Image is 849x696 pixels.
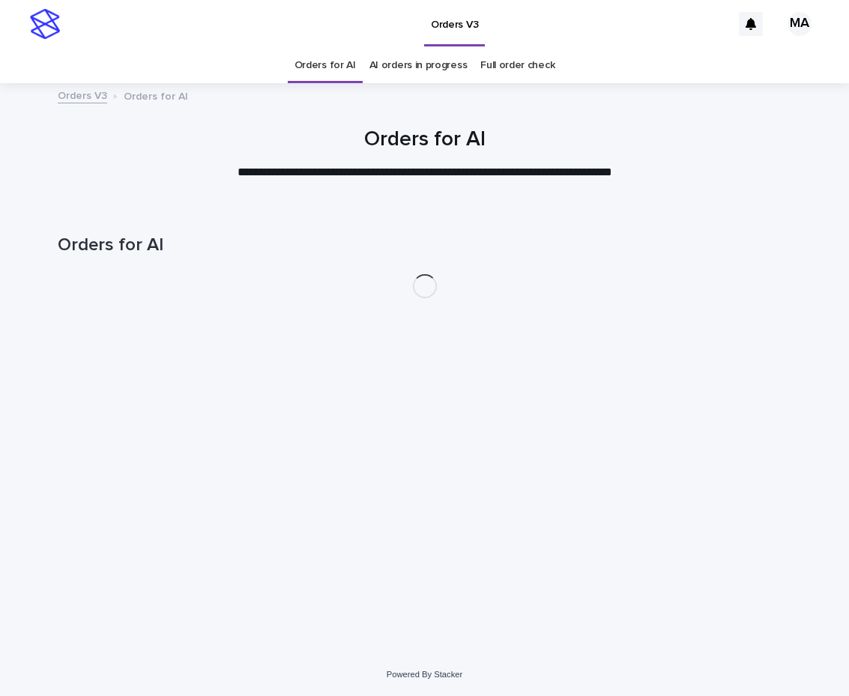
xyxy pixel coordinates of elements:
[58,86,107,103] a: Orders V3
[30,9,60,39] img: stacker-logo-s-only.png
[124,87,188,103] p: Orders for AI
[369,48,468,83] a: AI orders in progress
[788,12,812,36] div: MA
[480,48,555,83] a: Full order check
[58,127,792,153] h1: Orders for AI
[58,234,792,256] h1: Orders for AI
[387,670,462,679] a: Powered By Stacker
[294,48,356,83] a: Orders for AI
